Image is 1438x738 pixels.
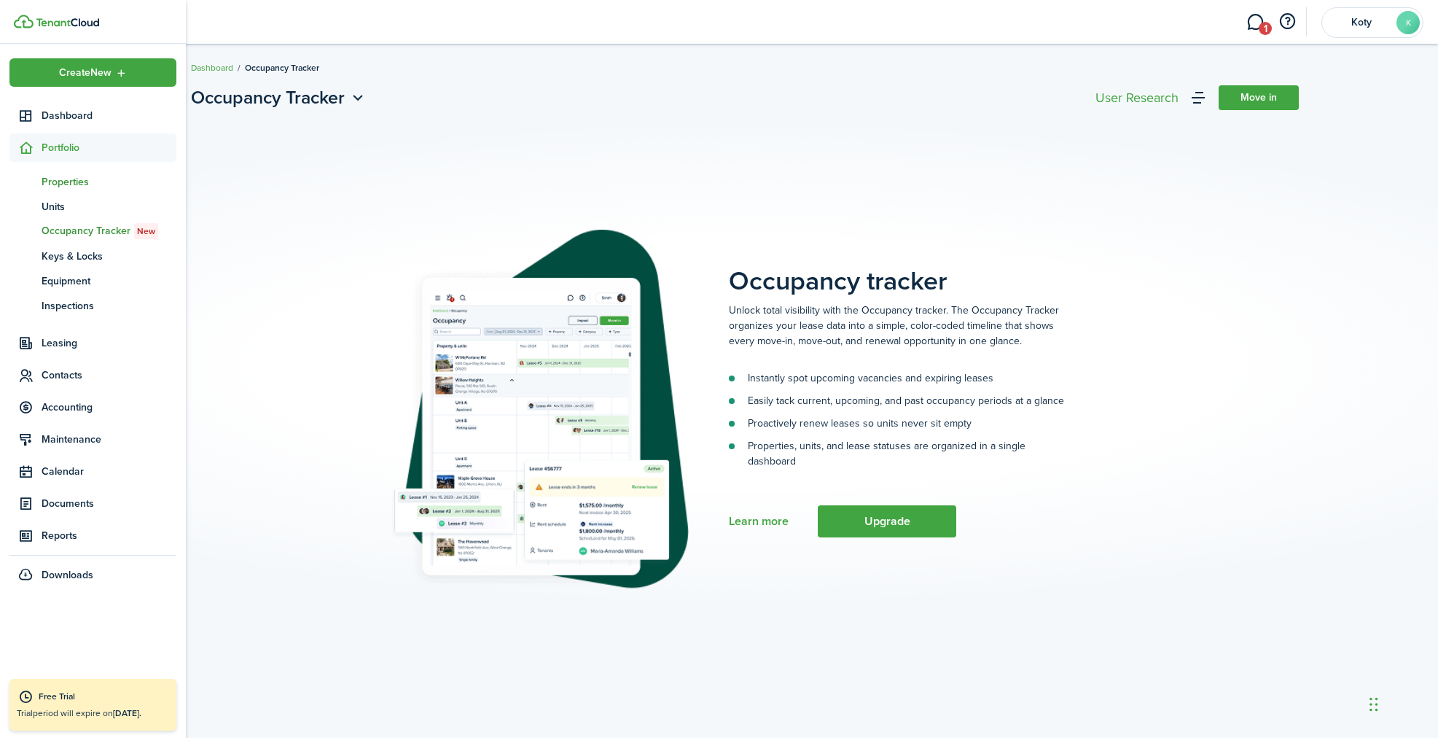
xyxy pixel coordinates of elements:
[245,61,319,74] span: Occupancy Tracker
[818,505,956,537] button: Upgrade
[42,567,93,583] span: Downloads
[137,225,155,238] span: New
[14,15,34,28] img: TenantCloud
[729,515,789,528] a: Learn more
[33,707,141,720] span: period will expire on
[42,140,176,155] span: Portfolio
[9,268,176,293] a: Equipment
[1259,22,1272,35] span: 1
[729,303,1064,349] p: Unlock total visibility with the Occupancy tracker. The Occupancy Tracker organizes your lease da...
[42,174,176,190] span: Properties
[729,438,1064,469] li: Properties, units, and lease statuses are organized in a single dashboard
[9,194,176,219] a: Units
[729,230,1298,296] placeholder-page-title: Occupancy tracker
[1219,85,1299,110] a: Move in
[17,707,169,720] p: Trial
[9,521,176,550] a: Reports
[42,464,176,479] span: Calendar
[729,393,1064,408] li: Easily tack current, upcoming, and past occupancy periods at a glance
[59,68,112,78] span: Create New
[42,368,176,383] span: Contacts
[1092,88,1182,108] button: User Research
[42,298,176,314] span: Inspections
[191,61,233,74] a: Dashboard
[42,249,176,264] span: Keys & Locks
[1188,580,1438,738] iframe: Chat Widget
[1396,11,1420,34] avatar-text: K
[9,58,176,87] button: Open menu
[113,707,141,720] b: [DATE].
[191,85,367,111] button: Open menu
[9,169,176,194] a: Properties
[42,496,176,511] span: Documents
[42,199,176,214] span: Units
[729,370,1064,386] li: Instantly spot upcoming vacancies and expiring leases
[390,230,689,591] img: Subscription stub
[36,18,99,27] img: TenantCloud
[191,85,367,111] button: Occupancy Tracker
[42,335,176,351] span: Leasing
[729,416,1064,431] li: Proactively renew leases so units never sit empty
[42,432,176,447] span: Maintenance
[42,223,176,239] span: Occupancy Tracker
[1241,4,1269,41] a: Messaging
[191,85,345,111] span: Occupancy Tracker
[9,244,176,268] a: Keys & Locks
[42,273,176,289] span: Equipment
[9,219,176,244] a: Occupancy TrackerNew
[42,108,176,123] span: Dashboard
[39,690,169,704] div: Free Trial
[1332,18,1391,28] span: Koty
[1275,9,1300,34] button: Open resource center
[1369,683,1378,726] div: Drag
[1095,91,1179,104] div: User Research
[42,400,176,415] span: Accounting
[9,293,176,318] a: Inspections
[42,528,176,543] span: Reports
[9,101,176,130] a: Dashboard
[9,679,176,731] a: Free TrialTrialperiod will expire on[DATE].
